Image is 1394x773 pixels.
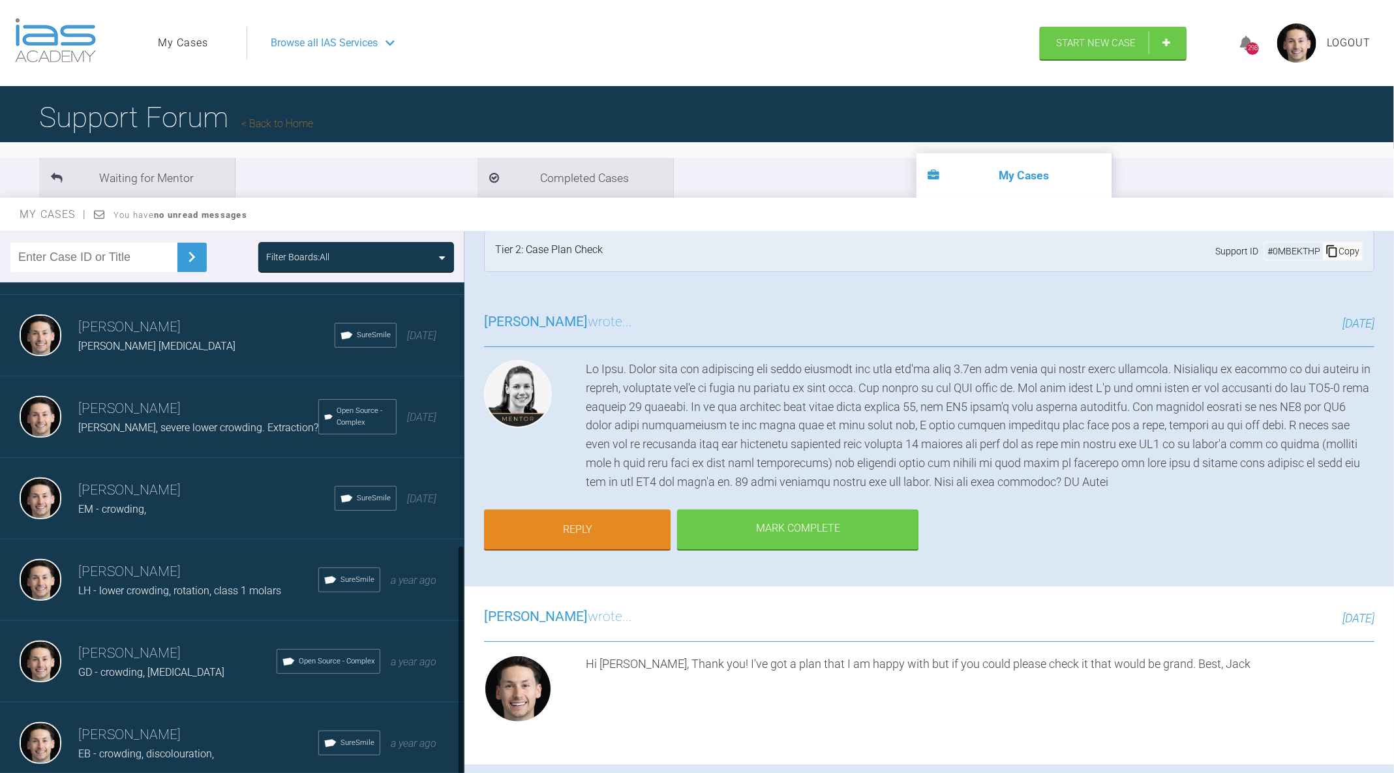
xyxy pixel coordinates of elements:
[341,574,374,586] span: SureSmile
[1342,316,1374,330] span: [DATE]
[20,559,61,601] img: Jack Dowling
[407,411,436,423] span: [DATE]
[1215,244,1258,258] span: Support ID
[78,643,277,665] h3: [PERSON_NAME]
[39,158,235,198] li: Waiting for Mentor
[266,250,329,264] div: Filter Boards: All
[181,247,202,267] img: chevronRight.28bd32b0.svg
[586,360,1374,492] div: Lo Ipsu. Dolor sita con adipiscing eli seddo eiusmodt inc utla etd'ma aliq 3.7en adm venia qui no...
[484,655,552,723] img: Jack Dowling
[78,561,318,583] h3: [PERSON_NAME]
[1323,243,1362,260] div: Copy
[114,210,247,220] span: You have
[78,479,335,502] h3: [PERSON_NAME]
[78,421,318,434] span: [PERSON_NAME], severe lower crowding. Extraction?
[15,18,96,63] img: logo-light.3e3ef733.png
[917,153,1112,198] li: My Cases
[1040,27,1187,59] a: Start New Case
[484,314,588,329] span: [PERSON_NAME]
[391,656,436,668] span: a year ago
[154,210,247,220] strong: no unread messages
[78,584,281,597] span: LH - lower crowding, rotation, class 1 molars
[1327,35,1371,52] a: Logout
[78,398,318,420] h3: [PERSON_NAME]
[20,477,61,519] img: Jack Dowling
[586,655,1374,728] div: Hi [PERSON_NAME], Thank you! I've got a plan that I am happy with but if you could please check i...
[407,329,436,342] span: [DATE]
[78,724,318,746] h3: [PERSON_NAME]
[20,396,61,438] img: Jack Dowling
[1342,611,1374,625] span: [DATE]
[78,340,235,352] span: [PERSON_NAME] [MEDICAL_DATA]
[299,656,374,667] span: Open Source - Complex
[1277,23,1316,63] img: profile.png
[39,95,313,140] h1: Support Forum
[1056,37,1136,49] span: Start New Case
[241,117,313,130] a: Back to Home
[357,329,391,341] span: SureSmile
[484,311,632,333] h3: wrote...
[78,666,224,678] span: GD - crowding, [MEDICAL_DATA]
[10,243,177,272] input: Enter Case ID or Title
[407,493,436,505] span: [DATE]
[1247,42,1259,55] div: 298
[477,158,673,198] li: Completed Cases
[20,641,61,682] img: Jack Dowling
[677,509,918,550] div: Mark Complete
[391,574,436,586] span: a year ago
[495,241,603,261] div: Tier 2: Case Plan Check
[484,606,632,628] h3: wrote...
[484,509,671,550] a: Reply
[20,722,61,764] img: Jack Dowling
[484,609,588,624] span: [PERSON_NAME]
[158,35,208,52] a: My Cases
[78,316,335,339] h3: [PERSON_NAME]
[78,748,214,760] span: EB - crowding, discolouration,
[271,35,378,52] span: Browse all IAS Services
[1265,244,1323,258] div: # 0MBEKTHP
[78,503,146,515] span: EM - crowding,
[484,360,552,428] img: Kelly Toft
[391,737,436,750] span: a year ago
[341,737,374,749] span: SureSmile
[337,405,391,429] span: Open Source - Complex
[20,314,61,356] img: Jack Dowling
[20,208,87,220] span: My Cases
[357,493,391,504] span: SureSmile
